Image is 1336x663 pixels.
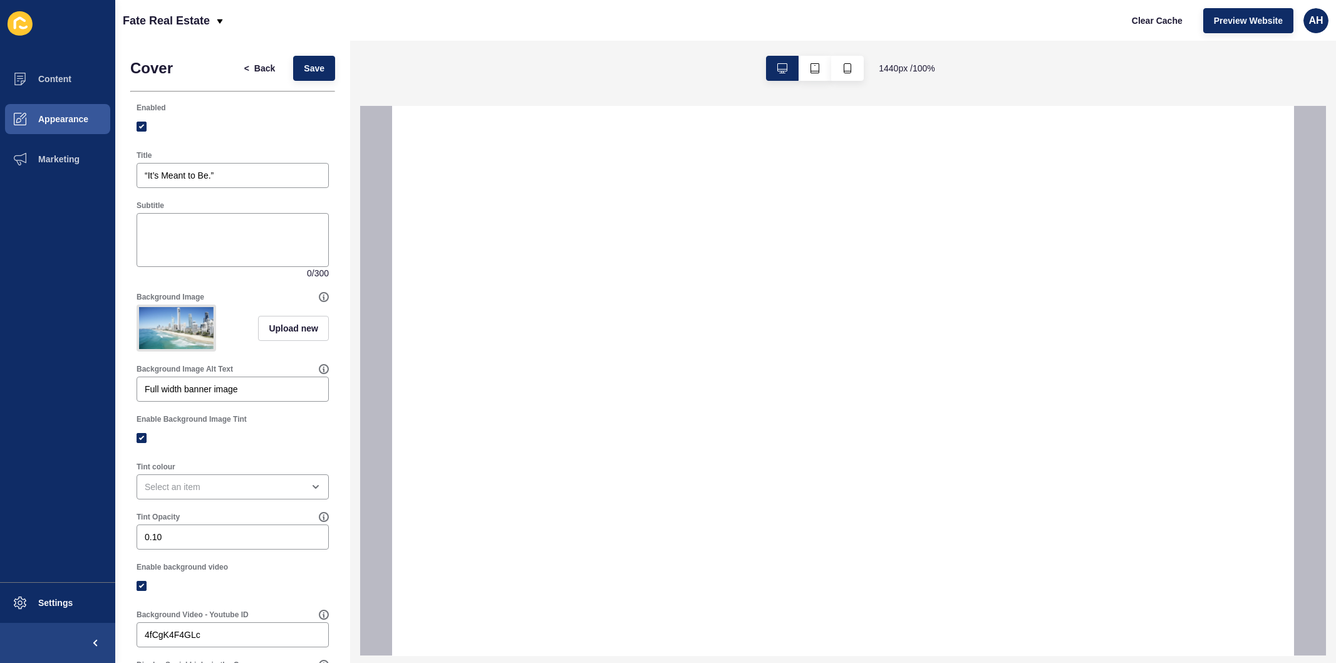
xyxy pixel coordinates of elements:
[254,62,275,75] span: Back
[1308,14,1323,27] span: AH
[137,150,152,160] label: Title
[137,610,249,620] label: Background Video - Youtube ID
[137,292,204,302] label: Background Image
[137,414,247,424] label: Enable Background Image Tint
[1214,14,1283,27] span: Preview Website
[244,62,249,75] span: <
[307,267,312,279] span: 0
[137,512,180,522] label: Tint Opacity
[269,322,318,335] span: Upload new
[137,103,166,113] label: Enabled
[137,364,233,374] label: Background Image Alt Text
[123,5,210,36] p: Fate Real Estate
[304,62,324,75] span: Save
[137,462,175,472] label: Tint colour
[314,267,329,279] span: 300
[312,267,314,279] span: /
[1121,8,1193,33] button: Clear Cache
[258,316,329,341] button: Upload new
[234,56,286,81] button: <Back
[1132,14,1183,27] span: Clear Cache
[137,562,228,572] label: Enable background video
[137,474,329,499] div: open menu
[293,56,335,81] button: Save
[1203,8,1293,33] button: Preview Website
[130,60,173,77] h1: Cover
[879,62,935,75] span: 1440 px / 100 %
[139,307,214,349] img: b666a7758a0261dbbda08f172df52143.png
[137,201,164,211] label: Subtitle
